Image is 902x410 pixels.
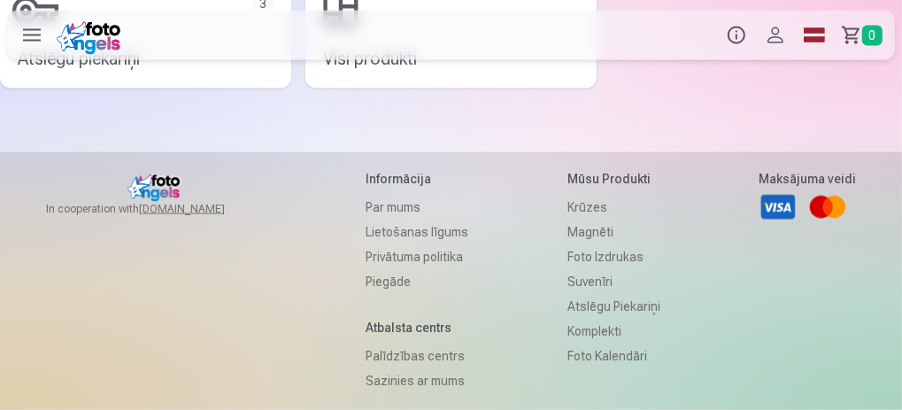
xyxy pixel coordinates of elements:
[46,202,267,216] span: In cooperation with
[759,170,856,188] h5: Maksājuma veidi
[862,26,883,46] span: 0
[366,195,468,220] a: Par mums
[834,11,895,60] a: Grozs0
[717,11,756,60] button: Info
[366,269,468,294] a: Piegāde
[567,195,660,220] a: Krūzes
[567,319,660,344] a: Komplekti
[567,244,660,269] a: Foto izdrukas
[139,202,267,216] a: [DOMAIN_NAME]
[567,294,660,319] a: Atslēgu piekariņi
[567,269,660,294] a: Suvenīri
[567,220,660,244] a: Magnēti
[567,344,660,368] a: Foto kalendāri
[808,188,847,227] a: Mastercard
[366,368,468,393] a: Sazinies ar mums
[567,170,660,188] h5: Mūsu produkti
[366,244,468,269] a: Privātuma politika
[366,220,468,244] a: Lietošanas līgums
[795,11,834,60] a: Global
[366,319,468,337] h5: Atbalsta centrs
[756,11,795,60] button: Profils
[759,188,798,227] a: Visa
[366,344,468,368] a: Palīdzības centrs
[366,170,468,188] h5: Informācija
[57,16,127,55] img: /fa1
